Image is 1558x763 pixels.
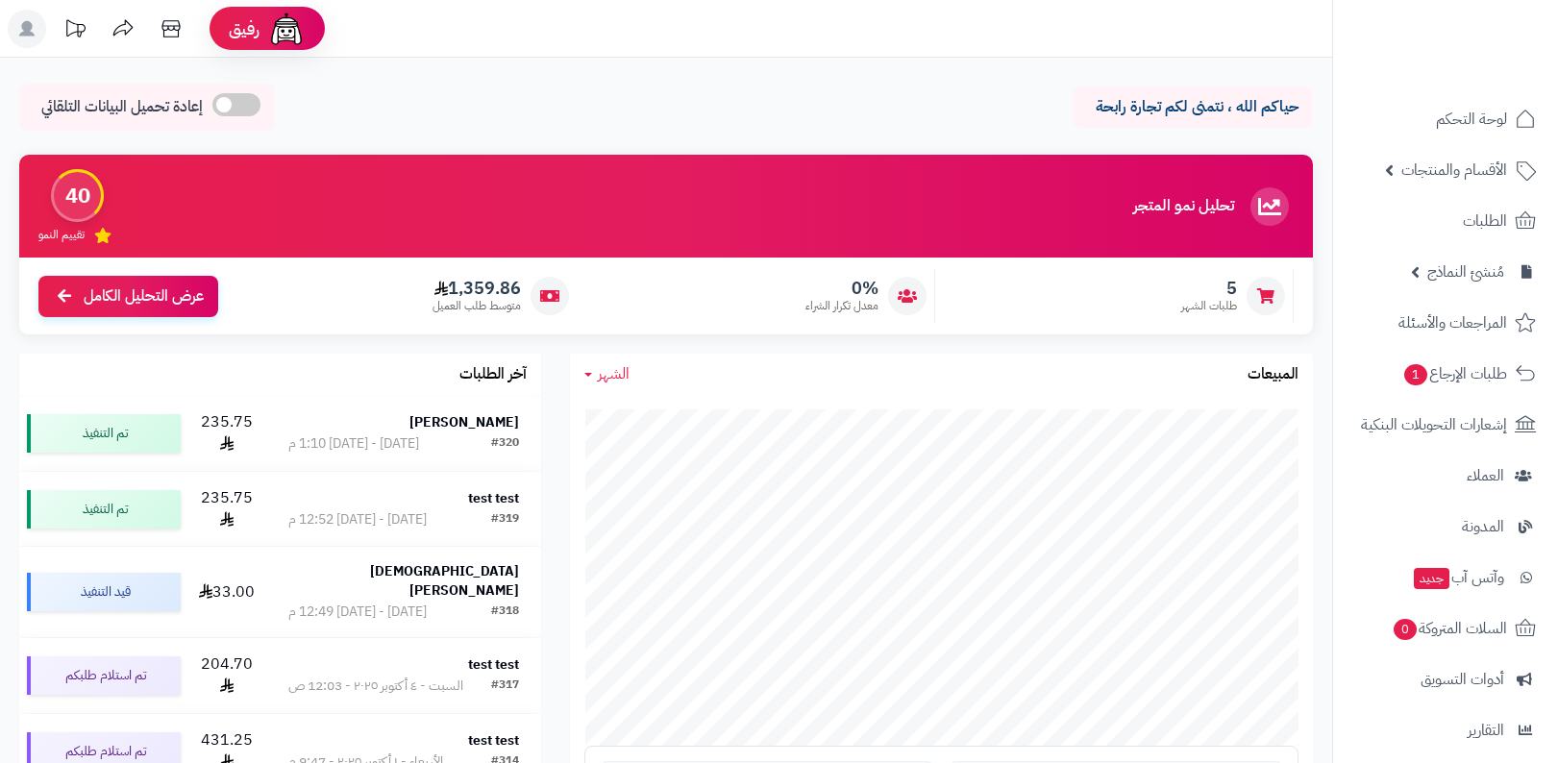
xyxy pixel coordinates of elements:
span: معدل تكرار الشراء [805,298,878,314]
span: 0 [1394,619,1417,640]
span: الطلبات [1463,208,1507,234]
a: العملاء [1345,453,1546,499]
span: تقييم النمو [38,227,85,243]
div: [DATE] - [DATE] 12:52 م [288,510,427,529]
span: العملاء [1467,462,1504,489]
h3: تحليل نمو المتجر [1133,198,1234,215]
td: 235.75 [188,396,266,471]
div: #319 [491,510,519,529]
a: التقارير [1345,707,1546,753]
span: جديد [1414,568,1449,589]
a: طلبات الإرجاع1 [1345,351,1546,397]
div: #317 [491,677,519,696]
span: وآتس آب [1412,564,1504,591]
span: متوسط طلب العميل [433,298,521,314]
div: #318 [491,603,519,622]
strong: [PERSON_NAME] [409,412,519,432]
p: حياكم الله ، نتمنى لكم تجارة رابحة [1087,96,1298,118]
span: إشعارات التحويلات البنكية [1361,411,1507,438]
div: السبت - ٤ أكتوبر ٢٠٢٥ - 12:03 ص [288,677,463,696]
span: الأقسام والمنتجات [1401,157,1507,184]
span: مُنشئ النماذج [1427,258,1504,285]
strong: test test [468,488,519,508]
span: طلبات الشهر [1181,298,1237,314]
strong: [DEMOGRAPHIC_DATA][PERSON_NAME] [370,561,519,601]
div: [DATE] - [DATE] 12:49 م [288,603,427,622]
a: أدوات التسويق [1345,656,1546,702]
div: قيد التنفيذ [27,573,181,611]
td: 204.70 [188,638,266,713]
div: #320 [491,434,519,454]
a: السلات المتروكة0 [1345,605,1546,652]
span: المراجعات والأسئلة [1398,309,1507,336]
strong: test test [468,730,519,751]
span: طلبات الإرجاع [1402,360,1507,387]
td: 33.00 [188,547,266,637]
span: التقارير [1468,717,1504,744]
span: 0% [805,278,878,299]
strong: test test [468,654,519,675]
div: تم استلام طلبكم [27,656,181,695]
span: الشهر [598,362,630,385]
a: الطلبات [1345,198,1546,244]
span: السلات المتروكة [1392,615,1507,642]
h3: المبيعات [1248,366,1298,383]
td: 235.75 [188,472,266,547]
span: عرض التحليل الكامل [84,285,204,308]
span: المدونة [1462,513,1504,540]
a: وآتس آبجديد [1345,554,1546,601]
h3: آخر الطلبات [459,366,527,383]
a: إشعارات التحويلات البنكية [1345,402,1546,448]
img: ai-face.png [267,10,306,48]
span: إعادة تحميل البيانات التلقائي [41,96,203,118]
a: المراجعات والأسئلة [1345,300,1546,346]
span: 5 [1181,278,1237,299]
div: [DATE] - [DATE] 1:10 م [288,434,419,454]
div: تم التنفيذ [27,414,181,453]
a: المدونة [1345,504,1546,550]
div: تم التنفيذ [27,490,181,529]
a: عرض التحليل الكامل [38,276,218,317]
a: لوحة التحكم [1345,96,1546,142]
span: 1,359.86 [433,278,521,299]
span: 1 [1404,364,1427,385]
span: رفيق [229,17,260,40]
a: تحديثات المنصة [51,10,99,53]
span: أدوات التسويق [1421,666,1504,693]
span: لوحة التحكم [1436,106,1507,133]
a: الشهر [584,363,630,385]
